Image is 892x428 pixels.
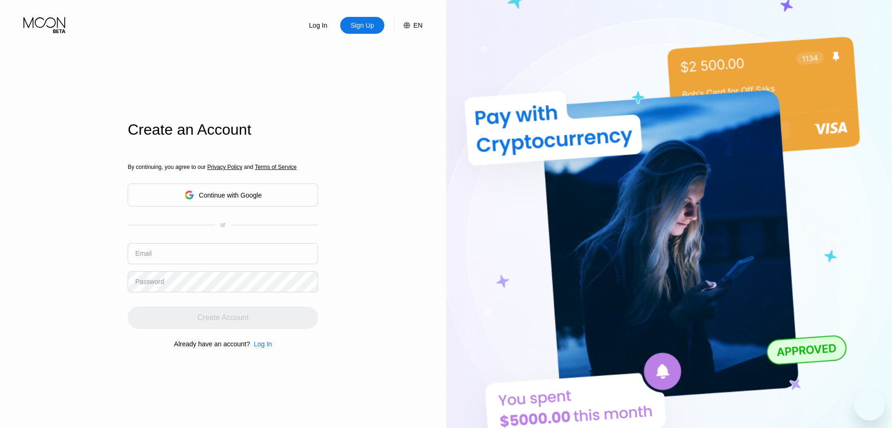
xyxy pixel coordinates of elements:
div: Log In [254,340,272,348]
div: Log In [250,340,272,348]
span: and [242,164,255,170]
div: EN [394,17,422,34]
div: Continue with Google [128,183,318,206]
div: Sign Up [340,17,384,34]
div: Password [135,278,164,285]
span: Privacy Policy [207,164,243,170]
div: EN [413,22,422,29]
div: or [221,222,226,228]
span: Terms of Service [255,164,297,170]
div: Continue with Google [199,191,262,199]
div: Log In [296,17,340,34]
div: Already have an account? [174,340,250,348]
div: Log In [308,21,328,30]
div: Sign Up [350,21,375,30]
iframe: Button to launch messaging window [854,390,884,420]
div: Email [135,250,152,257]
div: By continuing, you agree to our [128,164,318,170]
div: Create an Account [128,121,318,138]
